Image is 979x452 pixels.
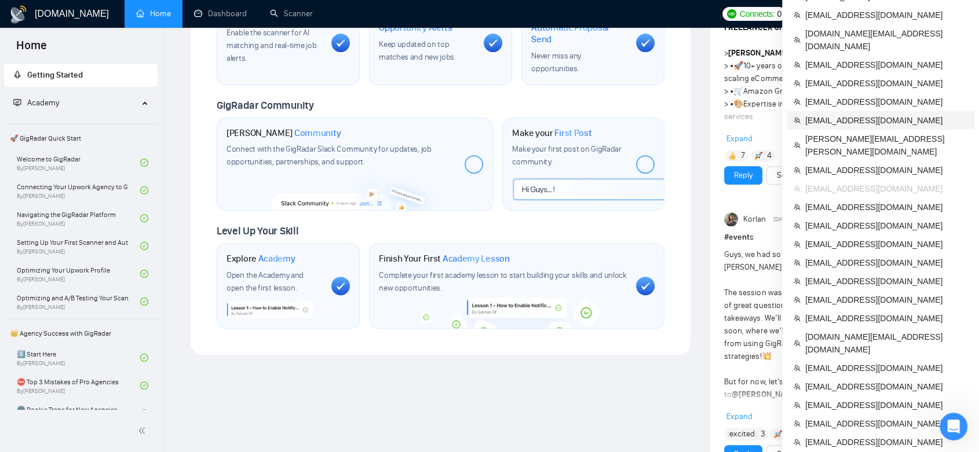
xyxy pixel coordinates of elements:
[805,362,967,374] span: [EMAIL_ADDRESS][DOMAIN_NAME]
[805,133,967,158] span: [PERSON_NAME][EMAIL_ADDRESS][PERSON_NAME][DOMAIN_NAME]
[531,22,627,45] span: Automatic Proposal Send
[794,12,801,19] span: team
[379,253,509,264] h1: Finish Your First
[27,70,83,80] span: Getting Started
[724,212,738,226] img: Korlan
[732,389,799,399] strong: @[PERSON_NAME]
[217,225,298,237] span: Level Up Your Skill
[754,152,762,160] img: 🚀
[733,61,743,71] span: 🚀
[9,5,28,24] img: logo
[805,399,967,411] span: [EMAIL_ADDRESS][DOMAIN_NAME]
[379,270,627,293] span: Complete your first academy lesson to start building your skills and unlock new opportunities.
[227,253,295,264] h1: Explore
[805,219,967,232] span: [EMAIL_ADDRESS][DOMAIN_NAME]
[805,275,967,288] span: [EMAIL_ADDRESS][DOMAIN_NAME]
[794,420,801,427] span: team
[138,425,149,436] span: double-left
[794,167,801,174] span: team
[761,428,765,440] span: 3
[728,48,806,58] strong: [PERSON_NAME] has:
[17,205,140,231] a: Navigating the GigRadar PlatformBy[PERSON_NAME]
[5,127,156,150] span: 🚀 GigRadar Quick Start
[727,9,736,19] img: upwork-logo.png
[733,86,743,96] span: 🛒
[724,231,937,244] h1: # events
[217,99,314,112] span: GigRadar Community
[805,164,967,177] span: [EMAIL_ADDRESS][DOMAIN_NAME]
[13,98,59,108] span: Academy
[794,296,801,303] span: team
[140,270,148,278] span: check-circle
[794,80,801,87] span: team
[531,11,627,45] h1: Enable
[17,150,140,175] a: Welcome to GigRadarBy[PERSON_NAME]
[761,351,771,361] span: 💥
[805,293,967,306] span: [EMAIL_ADDRESS][DOMAIN_NAME]
[940,413,967,440] iframe: Intercom live chat
[140,186,148,194] span: check-circle
[136,9,171,19] a: homeHome
[726,411,752,421] span: Expand
[140,409,148,417] span: check-circle
[443,253,510,264] span: Academy Lesson
[794,98,801,105] span: team
[17,261,140,286] a: Optimizing Your Upwork ProfileBy[PERSON_NAME]
[512,127,591,139] h1: Make your
[794,117,801,124] span: team
[379,39,456,62] span: Keep updated on top matches and new jobs.
[794,278,801,285] span: team
[773,214,789,225] span: [DATE]
[805,380,967,393] span: [EMAIL_ADDRESS][DOMAIN_NAME]
[794,315,801,322] span: team
[17,233,140,259] a: Setting Up Your First Scanner and Auto-BidderBy[PERSON_NAME]
[728,152,736,160] img: 👍
[805,9,967,21] span: [EMAIL_ADDRESS][DOMAIN_NAME]
[805,58,967,71] span: [EMAIL_ADDRESS][DOMAIN_NAME]
[794,61,801,68] span: team
[805,238,967,251] span: [EMAIL_ADDRESS][DOMAIN_NAME]
[13,71,21,79] span: rocket
[794,402,801,409] span: team
[794,259,801,266] span: team
[794,185,801,192] span: team
[140,159,148,167] span: check-circle
[805,27,967,53] span: [DOMAIN_NAME][EMAIL_ADDRESS][DOMAIN_NAME]
[724,166,762,185] button: Reply
[776,169,827,182] a: See the details
[726,134,752,144] span: Expand
[554,127,591,139] span: First Post
[805,417,967,430] span: [EMAIL_ADDRESS][DOMAIN_NAME]
[733,99,743,109] span: 🎨
[777,8,781,20] span: 0
[379,22,452,34] span: Opportunity Alerts
[17,400,140,426] a: 🌚 Rookie Traps for New Agencies
[805,312,967,325] span: [EMAIL_ADDRESS][DOMAIN_NAME]
[294,127,341,139] span: Community
[270,9,313,19] a: searchScanner
[805,330,967,356] span: [DOMAIN_NAME][EMAIL_ADDRESS][DOMAIN_NAME]
[17,289,140,314] a: Optimizing and A/B Testing Your Scanner for Better ResultsBy[PERSON_NAME]
[805,256,967,269] span: [EMAIL_ADDRESS][DOMAIN_NAME]
[767,150,772,161] span: 4
[805,77,967,90] span: [EMAIL_ADDRESS][DOMAIN_NAME]
[805,95,967,108] span: [EMAIL_ADDRESS][DOMAIN_NAME]
[794,241,801,248] span: team
[17,345,140,370] a: 1️⃣ Start HereBy[PERSON_NAME]
[140,297,148,306] span: check-circle
[272,171,437,210] img: slackcommunity-bg.png
[805,201,967,214] span: [EMAIL_ADDRESS][DOMAIN_NAME]
[140,242,148,250] span: check-circle
[734,169,752,182] a: Reply
[794,142,801,149] span: team
[805,114,967,127] span: [EMAIL_ADDRESS][DOMAIN_NAME]
[794,365,801,372] span: team
[4,64,158,87] li: Getting Started
[741,150,745,161] span: 7
[794,204,801,211] span: team
[794,340,801,347] span: team
[743,213,766,226] span: Korlan
[531,51,581,74] span: Never miss any opportunities.
[140,354,148,362] span: check-circle
[512,144,621,167] span: Make your first post on GigRadar community.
